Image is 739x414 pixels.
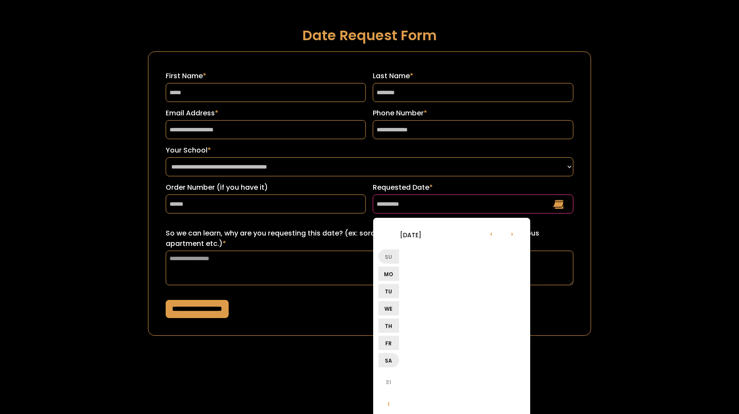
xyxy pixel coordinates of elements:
li: Fr [378,336,399,350]
label: First Name [166,71,366,81]
label: Requested Date [373,182,573,193]
li: › [502,223,522,244]
li: We [378,301,399,315]
li: Sa [378,353,399,367]
label: Order Number (if you have it) [166,182,366,193]
label: Your School [166,145,574,156]
li: Tu [378,284,399,298]
label: Last Name [373,71,573,81]
li: Mo [378,267,399,281]
label: Email Address [166,108,366,118]
li: Su [378,249,399,264]
label: So we can learn, why are you requesting this date? (ex: sorority recruitment, lease turn over for... [166,228,574,249]
li: ‹ [481,223,502,244]
h1: Date Request Form [148,28,591,43]
label: Phone Number [373,108,573,118]
form: Request a Date Form [148,51,591,336]
li: Th [378,318,399,333]
li: 31 [378,372,399,392]
li: [DATE] [378,224,443,245]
